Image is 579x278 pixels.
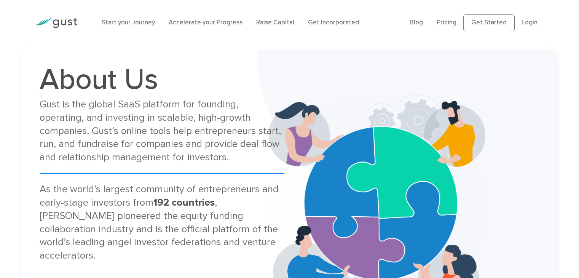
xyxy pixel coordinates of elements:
a: Raise Capital [256,19,294,26]
a: Login [522,19,538,26]
div: Gust is the global SaaS platform for founding, operating, and investing in scalable, high-growth ... [40,98,284,164]
img: Gust Logo [35,18,77,28]
strong: 192 countries [153,197,215,208]
a: Get Incorporated [308,19,359,26]
a: Get Started [463,14,515,31]
a: Pricing [437,19,456,26]
a: Accelerate your Progress [169,19,242,26]
a: Blog [410,19,423,26]
h1: About Us [40,65,284,94]
a: Start your Journey [102,19,155,26]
